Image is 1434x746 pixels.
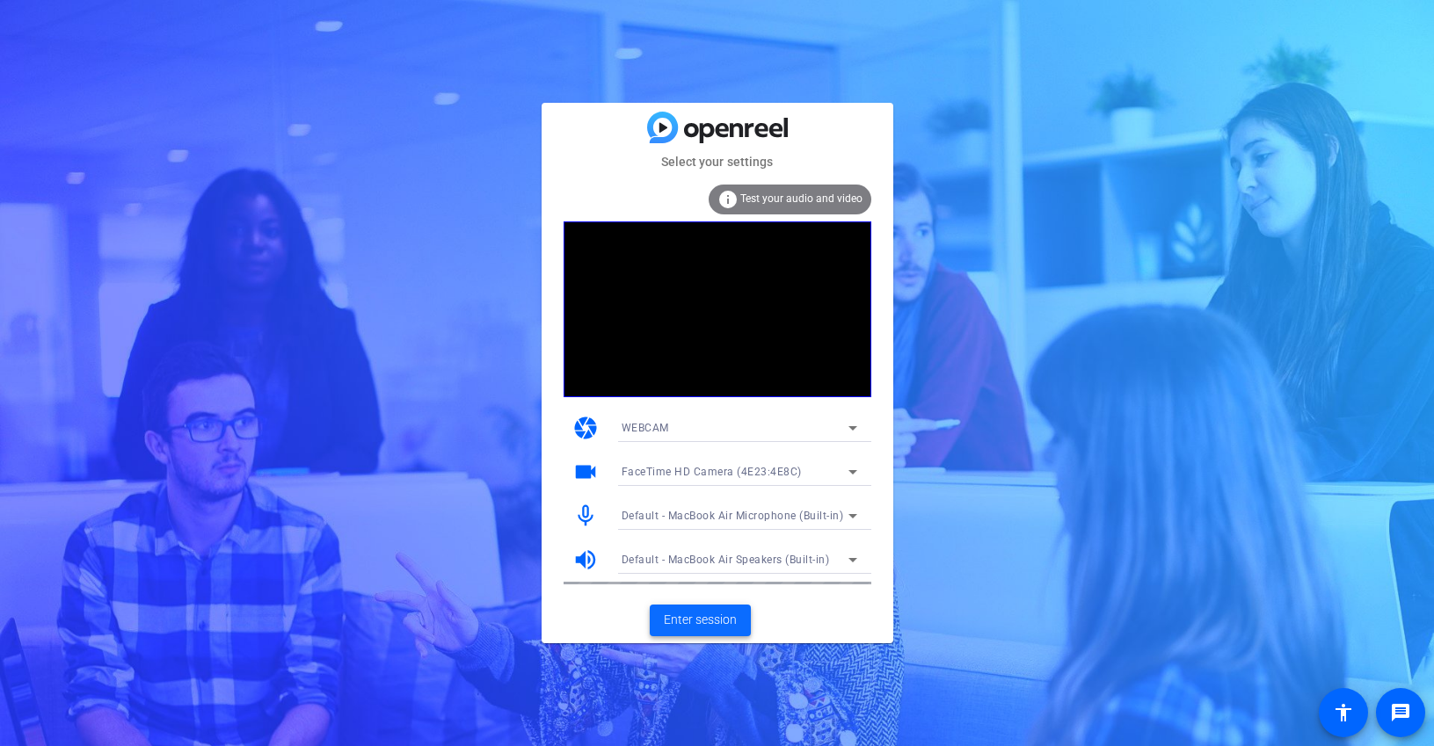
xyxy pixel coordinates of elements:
mat-icon: camera [572,415,599,441]
mat-card-subtitle: Select your settings [542,152,893,171]
mat-icon: videocam [572,459,599,485]
span: FaceTime HD Camera (4E23:4E8C) [622,466,802,478]
mat-icon: accessibility [1333,702,1354,723]
span: WEBCAM [622,422,669,434]
mat-icon: message [1390,702,1411,723]
img: blue-gradient.svg [647,112,788,142]
span: Enter session [664,611,737,629]
mat-icon: volume_up [572,547,599,573]
button: Enter session [650,605,751,636]
span: Default - MacBook Air Microphone (Built-in) [622,510,844,522]
span: Default - MacBook Air Speakers (Built-in) [622,554,830,566]
mat-icon: info [717,189,739,210]
mat-icon: mic_none [572,503,599,529]
span: Test your audio and video [740,192,863,205]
